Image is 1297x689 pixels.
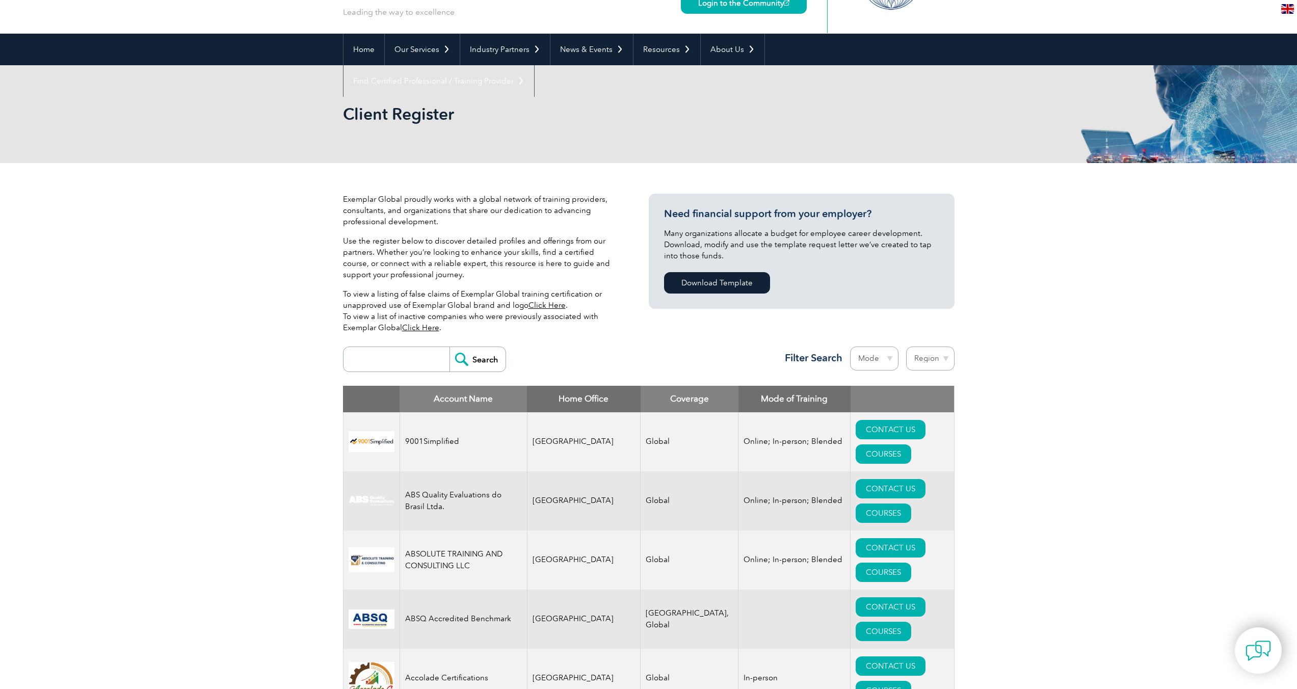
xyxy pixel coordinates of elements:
a: News & Events [550,34,633,65]
a: CONTACT US [856,420,925,439]
td: Online; In-person; Blended [738,531,851,590]
img: cc24547b-a6e0-e911-a812-000d3a795b83-logo.png [349,609,394,629]
img: c92924ac-d9bc-ea11-a814-000d3a79823d-logo.jpg [349,495,394,507]
td: [GEOGRAPHIC_DATA] [527,412,641,471]
td: 9001Simplified [400,412,527,471]
a: Our Services [385,34,460,65]
td: Global [641,412,738,471]
th: Home Office: activate to sort column ascending [527,386,641,412]
td: Global [641,471,738,531]
td: [GEOGRAPHIC_DATA] [527,531,641,590]
a: CONTACT US [856,479,925,498]
td: [GEOGRAPHIC_DATA] [527,590,641,649]
td: [GEOGRAPHIC_DATA], Global [641,590,738,649]
td: [GEOGRAPHIC_DATA] [527,471,641,531]
a: Industry Partners [460,34,550,65]
a: Download Template [664,272,770,294]
a: COURSES [856,563,911,582]
h3: Need financial support from your employer? [664,207,939,220]
th: : activate to sort column ascending [851,386,954,412]
td: ABSOLUTE TRAINING AND CONSULTING LLC [400,531,527,590]
a: CONTACT US [856,538,925,558]
td: ABS Quality Evaluations do Brasil Ltda. [400,471,527,531]
img: contact-chat.png [1246,638,1271,664]
a: CONTACT US [856,597,925,617]
a: Click Here [528,301,566,310]
h2: Client Register [343,106,771,122]
img: 37c9c059-616f-eb11-a812-002248153038-logo.png [349,431,394,452]
input: Search [449,347,506,372]
a: Click Here [402,323,439,332]
p: Many organizations allocate a budget for employee career development. Download, modify and use th... [664,228,939,261]
a: Find Certified Professional / Training Provider [343,65,534,97]
a: About Us [701,34,764,65]
a: COURSES [856,622,911,641]
td: ABSQ Accredited Benchmark [400,590,527,649]
th: Coverage: activate to sort column ascending [641,386,738,412]
p: Exemplar Global proudly works with a global network of training providers, consultants, and organ... [343,194,618,227]
p: Use the register below to discover detailed profiles and offerings from our partners. Whether you... [343,235,618,280]
a: COURSES [856,444,911,464]
img: en [1281,4,1294,14]
th: Account Name: activate to sort column descending [400,386,527,412]
a: Home [343,34,384,65]
td: Online; In-person; Blended [738,471,851,531]
a: COURSES [856,503,911,523]
td: Online; In-person; Blended [738,412,851,471]
a: CONTACT US [856,656,925,676]
p: Leading the way to excellence [343,7,455,18]
td: Global [641,531,738,590]
p: To view a listing of false claims of Exemplar Global training certification or unapproved use of ... [343,288,618,333]
a: Resources [633,34,700,65]
th: Mode of Training: activate to sort column ascending [738,386,851,412]
h3: Filter Search [779,352,842,364]
img: 16e092f6-eadd-ed11-a7c6-00224814fd52-logo.png [349,547,394,572]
